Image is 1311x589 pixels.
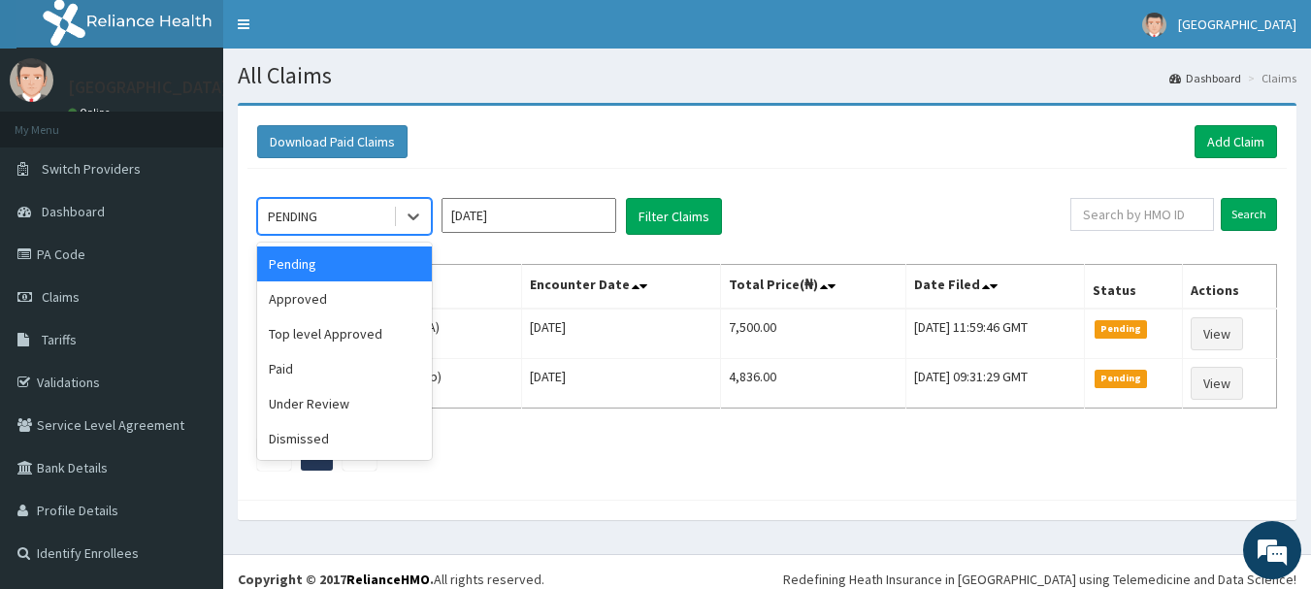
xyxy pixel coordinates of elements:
[521,309,721,359] td: [DATE]
[1095,320,1148,338] span: Pending
[42,331,77,348] span: Tariffs
[905,309,1084,359] td: [DATE] 11:59:46 GMT
[721,265,906,310] th: Total Price(₦)
[257,246,432,281] div: Pending
[257,125,408,158] button: Download Paid Claims
[1084,265,1182,310] th: Status
[1195,125,1277,158] a: Add Claim
[318,10,365,56] div: Minimize live chat window
[1095,370,1148,387] span: Pending
[10,58,53,102] img: User Image
[68,106,115,119] a: Online
[101,109,326,134] div: Chat with us now
[257,386,432,421] div: Under Review
[257,281,432,316] div: Approved
[257,316,432,351] div: Top level Approved
[42,203,105,220] span: Dashboard
[721,359,906,409] td: 4,836.00
[1191,367,1243,400] a: View
[36,97,79,146] img: d_794563401_company_1708531726252_794563401
[113,173,268,369] span: We're online!
[1070,198,1214,231] input: Search by HMO ID
[257,351,432,386] div: Paid
[42,288,80,306] span: Claims
[10,387,370,455] textarea: Type your message and hit 'Enter'
[1169,70,1241,86] a: Dashboard
[1142,13,1166,37] img: User Image
[268,207,317,226] div: PENDING
[42,160,141,178] span: Switch Providers
[905,265,1084,310] th: Date Filed
[346,571,430,588] a: RelianceHMO
[626,198,722,235] button: Filter Claims
[68,79,228,96] p: [GEOGRAPHIC_DATA]
[238,63,1296,88] h1: All Claims
[1221,198,1277,231] input: Search
[442,198,616,233] input: Select Month and Year
[1243,70,1296,86] li: Claims
[905,359,1084,409] td: [DATE] 09:31:29 GMT
[238,571,434,588] strong: Copyright © 2017 .
[721,309,906,359] td: 7,500.00
[1182,265,1276,310] th: Actions
[1191,317,1243,350] a: View
[521,265,721,310] th: Encounter Date
[521,359,721,409] td: [DATE]
[1178,16,1296,33] span: [GEOGRAPHIC_DATA]
[783,570,1296,589] div: Redefining Heath Insurance in [GEOGRAPHIC_DATA] using Telemedicine and Data Science!
[257,421,432,456] div: Dismissed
